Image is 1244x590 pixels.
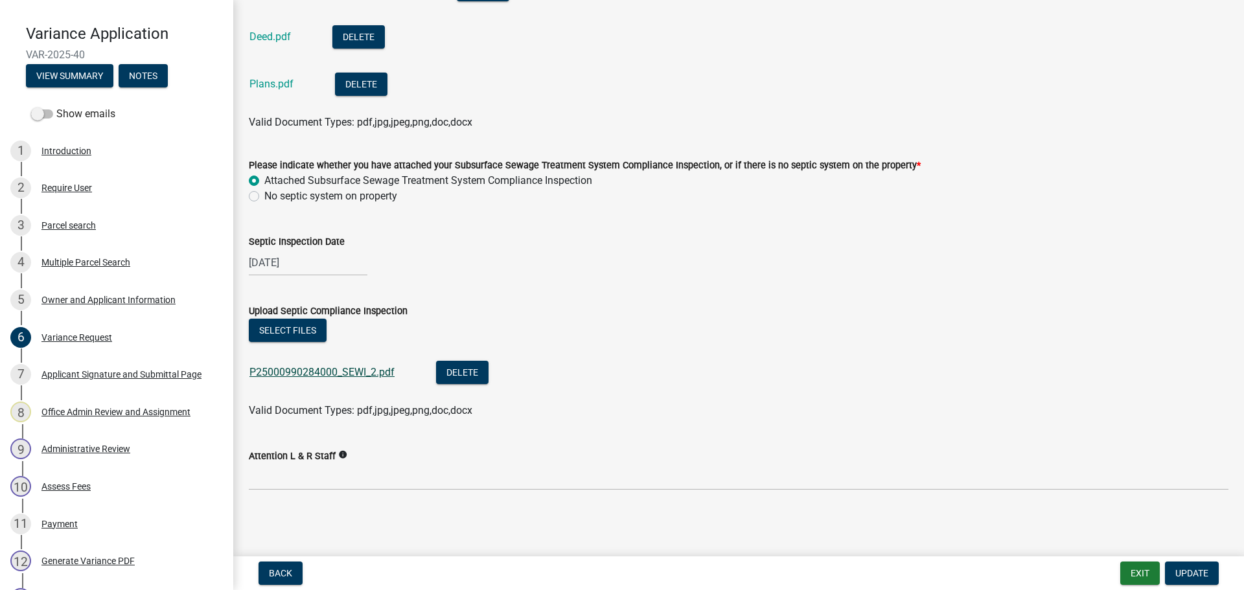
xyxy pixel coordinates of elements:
button: Delete [335,73,387,96]
div: Variance Request [41,333,112,342]
div: Assess Fees [41,482,91,491]
label: Attached Subsurface Sewage Treatment System Compliance Inspection [264,173,592,188]
a: Plans.pdf [249,78,294,90]
label: Show emails [31,106,115,122]
div: Owner and Applicant Information [41,295,176,304]
i: info [338,450,347,459]
div: Introduction [41,146,91,155]
label: Septic Inspection Date [249,238,345,247]
button: Notes [119,64,168,87]
button: View Summary [26,64,113,87]
div: Payment [41,519,78,528]
div: 10 [10,476,31,497]
button: Back [259,562,303,585]
label: Upload Septic Compliance Inspection [249,307,408,316]
a: Deed.pdf [249,30,291,43]
div: Generate Variance PDF [41,556,135,565]
div: 12 [10,550,31,571]
div: 9 [10,438,31,459]
wm-modal-confirm: Delete Document [332,32,385,44]
div: 11 [10,514,31,534]
div: 1 [10,141,31,161]
button: Exit [1120,562,1160,585]
wm-modal-confirm: Notes [119,71,168,82]
span: Update [1175,568,1208,578]
span: Back [269,568,292,578]
input: mm/dd/yyyy [249,249,367,276]
button: Select files [249,319,327,342]
div: 6 [10,327,31,348]
a: P25000990284000_SEWI_2.pdf [249,366,395,378]
div: 8 [10,402,31,422]
span: Valid Document Types: pdf,jpg,jpeg,png,doc,docx [249,404,472,416]
div: 4 [10,252,31,273]
span: Valid Document Types: pdf,jpg,jpeg,png,doc,docx [249,116,472,128]
div: 5 [10,289,31,310]
button: Delete [436,361,489,384]
button: Update [1165,562,1219,585]
div: Office Admin Review and Assignment [41,407,190,416]
label: Attention L & R Staff [249,452,336,461]
div: Applicant Signature and Submittal Page [41,370,202,379]
wm-modal-confirm: Delete Document [335,79,387,91]
wm-modal-confirm: Delete Document [436,367,489,380]
span: VAR-2025-40 [26,49,207,61]
label: No septic system on property [264,188,397,204]
div: Multiple Parcel Search [41,258,130,267]
label: Please indicate whether you have attached your Subsurface Sewage Treatment System Compliance Insp... [249,161,921,170]
div: Parcel search [41,221,96,230]
div: Require User [41,183,92,192]
div: 3 [10,215,31,236]
wm-modal-confirm: Summary [26,71,113,82]
div: 7 [10,364,31,385]
div: 2 [10,177,31,198]
div: Administrative Review [41,444,130,453]
button: Delete [332,25,385,49]
h4: Variance Application [26,25,223,43]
